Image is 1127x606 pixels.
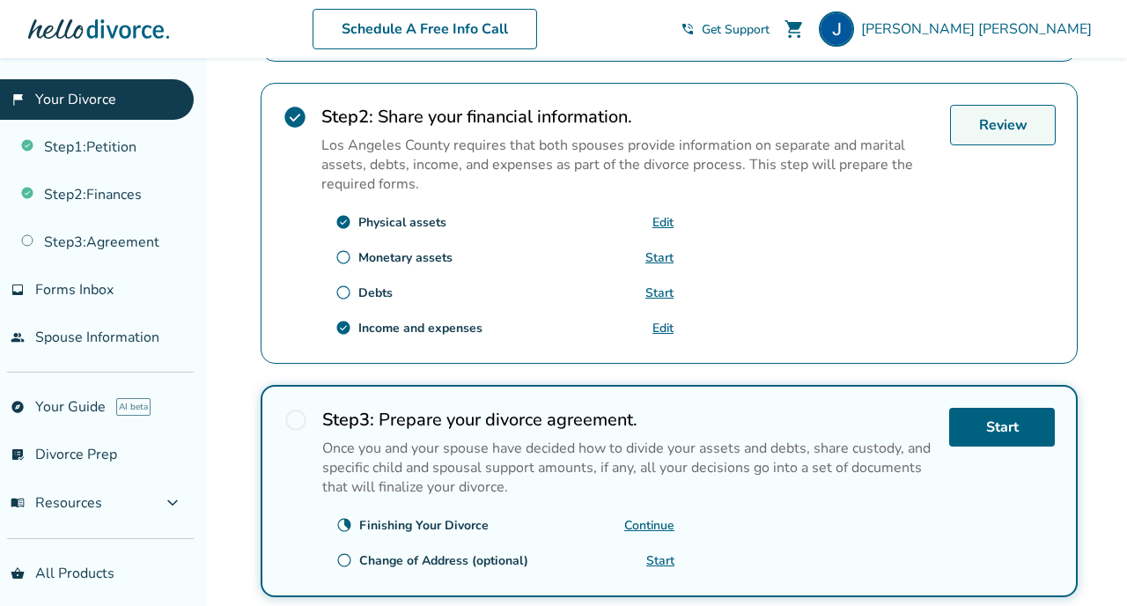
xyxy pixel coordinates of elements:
[681,21,770,38] a: phone_in_talkGet Support
[950,105,1056,145] a: Review
[335,249,351,265] span: radio_button_unchecked
[321,136,936,194] p: Los Angeles County requires that both spouses provide information on separate and marital assets,...
[321,105,373,129] strong: Step 2 :
[11,283,25,297] span: inbox
[861,19,1099,39] span: [PERSON_NAME] [PERSON_NAME]
[335,320,351,336] span: check_circle
[1039,521,1127,606] iframe: Chat Widget
[819,11,854,47] img: Juan Rivera
[283,105,307,129] span: check_circle
[11,400,25,414] span: explore
[358,214,446,231] div: Physical assets
[11,447,25,462] span: list_alt_check
[11,330,25,344] span: people
[35,280,114,299] span: Forms Inbox
[11,566,25,580] span: shopping_basket
[949,408,1055,447] a: Start
[645,285,674,301] a: Start
[336,517,352,533] span: clock_loader_40
[645,249,674,266] a: Start
[646,552,674,569] a: Start
[321,105,936,129] h2: Share your financial information.
[335,214,351,230] span: check_circle
[359,552,528,569] div: Change of Address (optional)
[11,496,25,510] span: menu_book
[116,398,151,416] span: AI beta
[335,285,351,300] span: radio_button_unchecked
[681,22,695,36] span: phone_in_talk
[284,408,308,432] span: radio_button_unchecked
[322,408,935,432] h2: Prepare your divorce agreement.
[702,21,770,38] span: Get Support
[784,18,805,40] span: shopping_cart
[11,493,102,513] span: Resources
[624,517,674,534] a: Continue
[322,439,935,497] p: Once you and your spouse have decided how to divide your assets and debts, share custody, and spe...
[336,552,352,568] span: radio_button_unchecked
[359,517,489,534] div: Finishing Your Divorce
[652,214,674,231] a: Edit
[652,320,674,336] a: Edit
[322,408,374,432] strong: Step 3 :
[358,285,393,301] div: Debts
[11,92,25,107] span: flag_2
[313,9,537,49] a: Schedule A Free Info Call
[358,320,482,336] div: Income and expenses
[358,249,453,266] div: Monetary assets
[162,492,183,514] span: expand_more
